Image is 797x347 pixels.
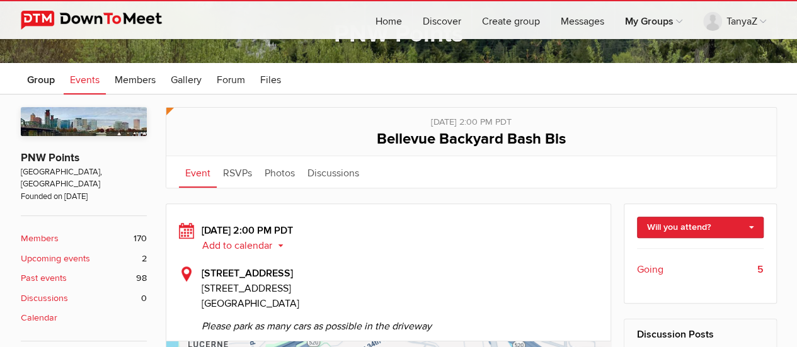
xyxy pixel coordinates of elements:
a: Create group [472,1,550,39]
div: [DATE] 2:00 PM PDT [179,108,764,129]
a: Forum [210,63,251,94]
b: 5 [757,262,764,277]
b: Discussions [21,292,68,305]
a: Discover [413,1,471,39]
span: 98 [136,271,147,285]
span: [GEOGRAPHIC_DATA] [202,297,299,310]
a: Discussions [301,156,365,188]
a: Will you attend? [637,217,764,238]
a: PNW Points [21,151,79,164]
a: Discussions 0 [21,292,147,305]
a: Calendar [21,311,147,325]
a: TanyaZ [693,1,776,39]
a: Past events 98 [21,271,147,285]
a: Messages [551,1,614,39]
div: [DATE] 2:00 PM PDT [179,223,599,253]
a: My Groups [615,1,692,39]
span: Files [260,74,281,86]
a: Home [365,1,412,39]
span: Events [70,74,100,86]
span: Group [27,74,55,86]
img: DownToMeet [21,11,181,30]
span: Founded on [DATE] [21,191,147,203]
a: Members 170 [21,232,147,246]
span: 0 [141,292,147,305]
b: Members [21,232,59,246]
span: Members [115,74,156,86]
span: 2 [142,252,147,266]
img: PNW Points [21,107,147,136]
b: Calendar [21,311,57,325]
span: 170 [134,232,147,246]
b: Upcoming events [21,252,90,266]
b: Past events [21,271,67,285]
a: Events [64,63,106,94]
span: Bellevue Backyard Bash Bis [377,130,566,148]
span: Please park as many cars as possible in the driveway [202,311,599,334]
span: Forum [217,74,245,86]
a: Files [254,63,287,94]
a: Event [179,156,217,188]
span: [STREET_ADDRESS] [202,281,599,296]
a: Upcoming events 2 [21,252,147,266]
span: [GEOGRAPHIC_DATA], [GEOGRAPHIC_DATA] [21,166,147,191]
a: Members [108,63,162,94]
a: Discussion Posts [637,328,714,341]
span: Going [637,262,663,277]
button: Add to calendar [202,240,293,251]
a: Group [21,63,61,94]
span: Gallery [171,74,202,86]
a: Gallery [164,63,208,94]
b: [STREET_ADDRESS] [202,267,293,280]
a: RSVPs [217,156,258,188]
a: Photos [258,156,301,188]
